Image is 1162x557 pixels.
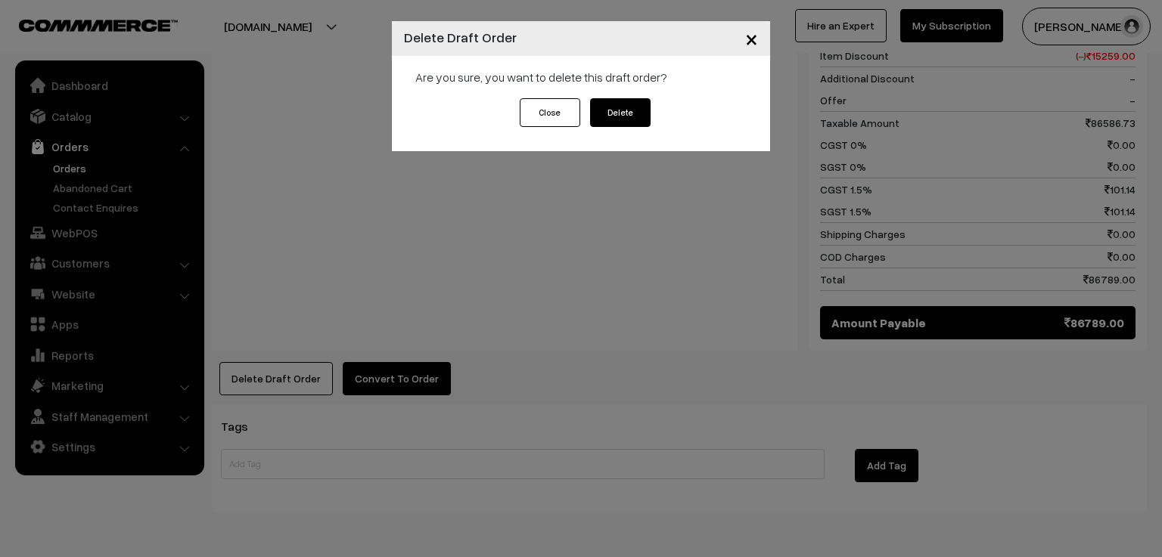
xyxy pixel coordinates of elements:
[520,98,580,127] button: Close
[404,27,517,48] h4: Delete Draft Order
[733,15,770,62] button: Close
[745,24,758,52] span: ×
[404,68,758,86] div: Are you sure, you want to delete this draft order?
[590,98,651,127] button: Delete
